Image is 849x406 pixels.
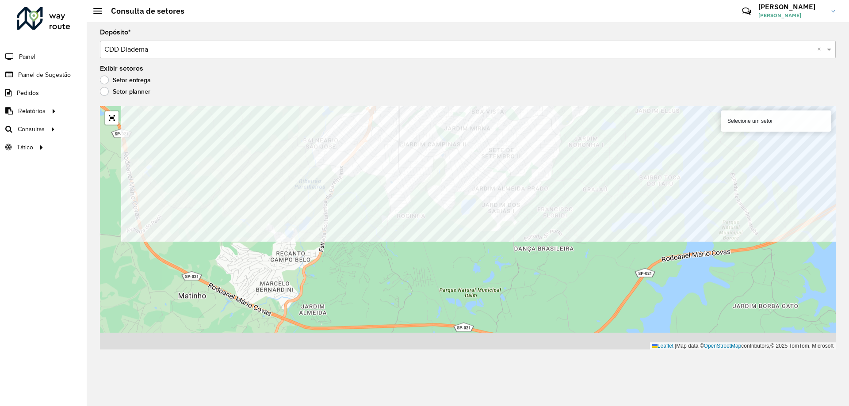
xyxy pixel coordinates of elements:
[758,11,825,19] span: [PERSON_NAME]
[18,70,71,80] span: Painel de Sugestão
[650,342,836,350] div: Map data © contributors,© 2025 TomTom, Microsoft
[18,125,45,134] span: Consultas
[105,111,119,125] a: Abrir mapa em tela cheia
[675,343,676,349] span: |
[17,88,39,98] span: Pedidos
[18,106,46,116] span: Relatórios
[19,52,35,61] span: Painel
[100,87,150,96] label: Setor planner
[758,3,825,11] h3: [PERSON_NAME]
[100,76,151,84] label: Setor entrega
[721,110,831,132] div: Selecione um setor
[100,27,131,38] label: Depósito
[704,343,742,349] a: OpenStreetMap
[817,44,825,55] span: Clear all
[102,6,184,16] h2: Consulta de setores
[17,143,33,152] span: Tático
[737,2,756,21] a: Contato Rápido
[652,343,673,349] a: Leaflet
[100,63,143,74] label: Exibir setores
